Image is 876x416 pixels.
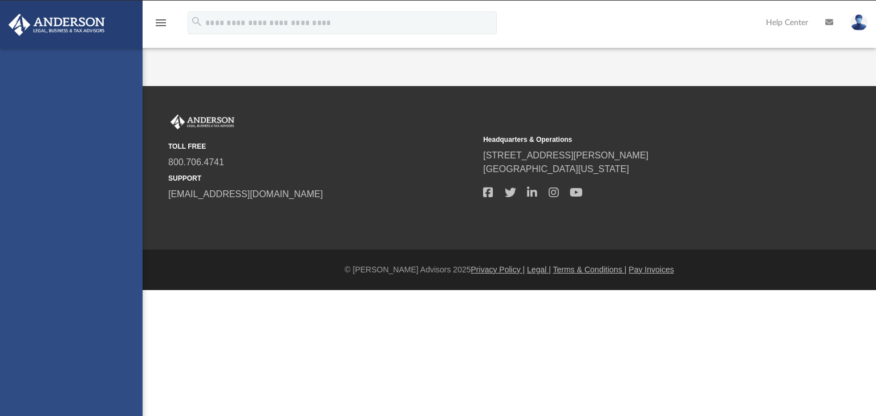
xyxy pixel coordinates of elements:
[168,189,323,199] a: [EMAIL_ADDRESS][DOMAIN_NAME]
[483,150,648,160] a: [STREET_ADDRESS][PERSON_NAME]
[628,265,674,274] a: Pay Invoices
[168,115,237,129] img: Anderson Advisors Platinum Portal
[527,265,551,274] a: Legal |
[5,14,108,36] img: Anderson Advisors Platinum Portal
[168,173,475,183] small: SUPPORT
[190,15,203,28] i: search
[483,164,629,174] a: [GEOGRAPHIC_DATA][US_STATE]
[143,264,876,276] div: © [PERSON_NAME] Advisors 2025
[168,141,475,152] small: TOLL FREE
[553,265,627,274] a: Terms & Conditions |
[471,265,525,274] a: Privacy Policy |
[154,16,168,30] i: menu
[168,157,224,167] a: 800.706.4741
[154,22,168,30] a: menu
[483,134,790,145] small: Headquarters & Operations
[850,14,867,31] img: User Pic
